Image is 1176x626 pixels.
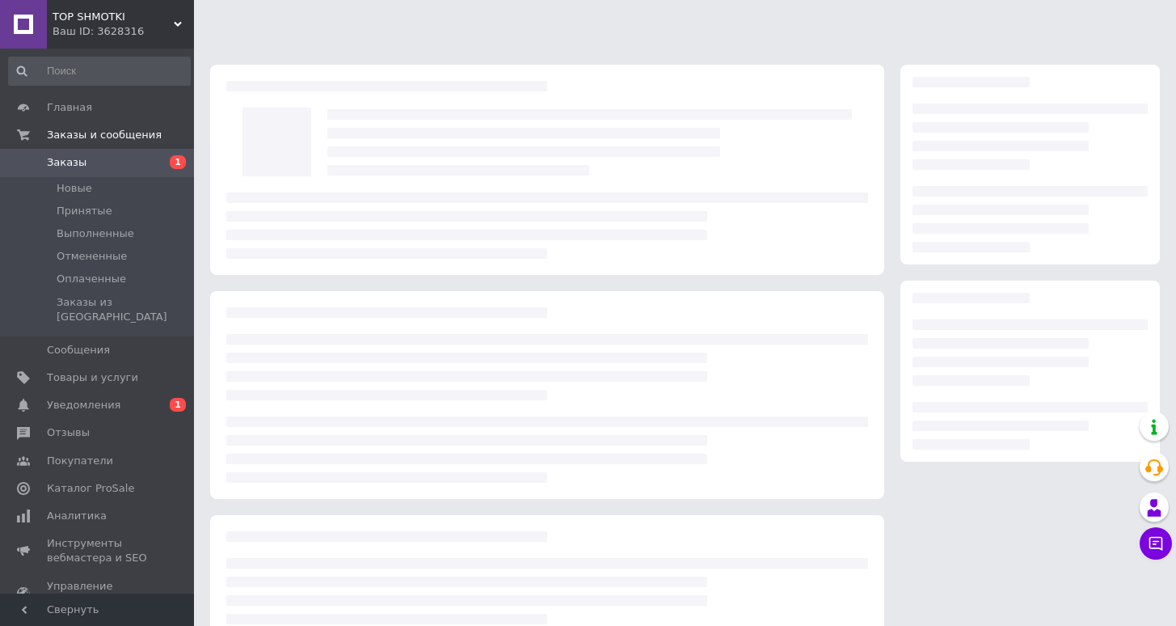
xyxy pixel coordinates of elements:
span: Принятые [57,204,112,218]
span: Отмененные [57,249,127,264]
input: Поиск [8,57,191,86]
span: 1 [170,398,186,412]
span: Заказы из [GEOGRAPHIC_DATA] [57,295,189,324]
span: Заказы и сообщения [47,128,162,142]
span: Заказы [47,155,86,170]
div: Ваш ID: 3628316 [53,24,194,39]
span: Оплаченные [57,272,126,286]
span: TOP SHMOTKI [53,10,174,24]
span: 1 [170,155,186,169]
span: Сообщения [47,343,110,357]
span: Каталог ProSale [47,481,134,496]
span: Управление сайтом [47,579,150,608]
span: Товары и услуги [47,370,138,385]
span: Аналитика [47,509,107,523]
span: Отзывы [47,425,90,440]
button: Чат с покупателем [1140,527,1172,560]
span: Новые [57,181,92,196]
span: Главная [47,100,92,115]
span: Инструменты вебмастера и SEO [47,536,150,565]
span: Уведомления [47,398,120,412]
span: Покупатели [47,454,113,468]
span: Выполненные [57,226,134,241]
